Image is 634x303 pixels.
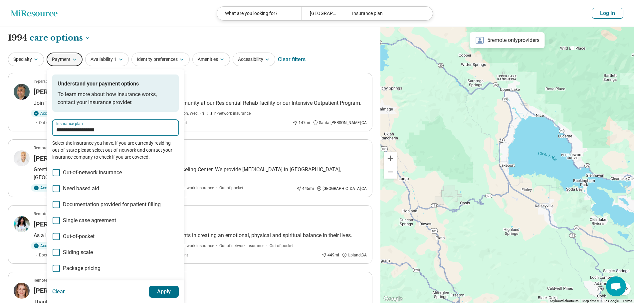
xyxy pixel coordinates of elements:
[63,264,101,272] span: Package pricing
[623,299,632,303] a: Terms (opens in new tab)
[34,87,85,96] h3: [PERSON_NAME]
[56,122,175,126] label: Insurance plan
[34,286,105,295] h3: [PERSON_NAME] Psy.D.
[63,248,93,256] span: Sliding scale
[63,201,161,209] span: Documentation provided for patient filling
[34,145,70,151] p: Remote or In-person
[169,110,204,116] span: Works Mon, Wed, Fri
[470,32,545,48] div: 5 remote only providers
[219,185,243,191] span: Out-of-pocket
[63,232,95,240] span: Out-of-pocket
[85,53,129,66] button: Availability1
[219,243,264,249] span: Out-of-network insurance
[34,78,59,84] p: In-person only
[302,7,344,20] div: [GEOGRAPHIC_DATA], [GEOGRAPHIC_DATA]
[192,53,230,66] button: Amenities
[47,53,83,66] button: Payment
[63,217,116,225] span: Single case agreement
[31,184,75,192] div: Accepting clients
[8,32,91,44] h1: 1994
[58,90,173,106] p: To learn more about how insurance works, contact your insurance provider.
[63,169,122,177] span: Out-of-network insurance
[270,243,294,249] span: Out-of-pocket
[278,52,306,68] div: Clear filters
[592,8,623,19] button: Log In
[213,110,251,116] span: In-network insurance
[34,166,367,182] p: Greetings! I am the founder & clinical director of Daybreak Counseling Center. We provide [MEDICA...
[342,252,367,258] div: Upland , CA
[384,152,397,165] button: Zoom in
[177,243,214,249] span: In-network insurance
[34,220,85,229] h3: [PERSON_NAME]
[321,252,339,258] div: 449 mi
[34,211,70,217] p: Remote or In-person
[149,286,179,298] button: Apply
[8,53,44,66] button: Specialty
[177,185,214,191] span: In-network insurance
[34,277,70,283] p: Remote or In-person
[34,154,85,163] h3: [PERSON_NAME]
[344,7,428,20] div: Insurance plan
[39,252,114,258] span: Documentation provided for patient filling
[31,110,75,117] div: Accepting clients
[217,7,302,20] div: What are you looking for?
[34,231,367,239] p: As a licensed therapist, I see my role as one in which I assist clients in creating an emotional,...
[30,32,91,44] button: Care options
[30,32,83,44] span: care options
[233,53,275,66] button: Accessibility
[39,120,84,126] span: Out-of-network insurance
[582,299,619,303] span: Map data ©2025 Google
[34,99,367,107] p: Join The Key Addiction Treatment Center where we meet in community at our Residential Rehab facil...
[52,286,65,298] button: Clear
[313,120,367,126] div: Santa [PERSON_NAME] , CA
[114,56,117,63] span: 1
[52,140,179,161] p: Select the insurance you have, if you are currently residing out-of-state please select out-of-ne...
[296,186,314,192] div: 445 mi
[606,276,626,296] div: Open chat
[58,80,173,88] p: Understand your payment options
[293,120,310,126] div: 147 mi
[317,186,367,192] div: [GEOGRAPHIC_DATA] , CA
[63,185,99,193] span: Need based aid
[384,165,397,179] button: Zoom out
[31,242,75,249] div: Accepting clients
[131,53,190,66] button: Identity preferences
